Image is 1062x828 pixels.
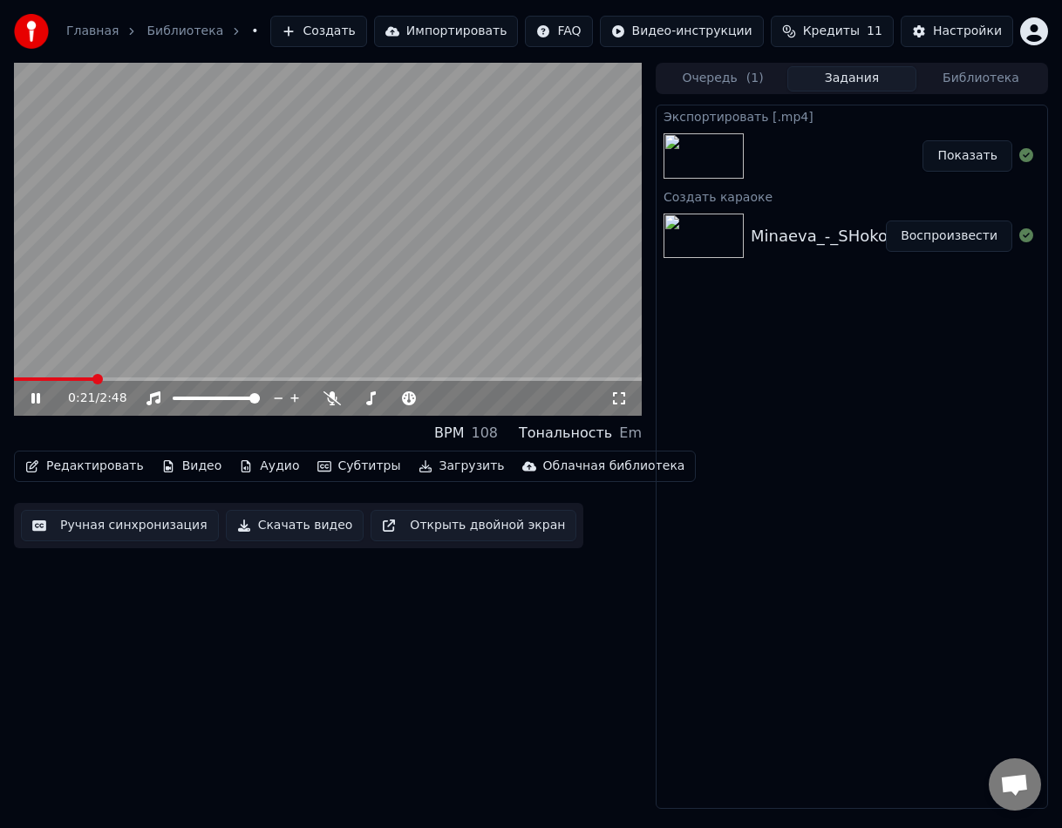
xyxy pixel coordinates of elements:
[867,23,882,40] span: 11
[154,454,229,478] button: Видео
[787,66,916,92] button: Задания
[989,758,1041,811] a: Открытый чат
[66,23,259,40] nav: breadcrumb
[412,454,512,478] button: Загрузить
[916,66,1045,92] button: Библиотека
[600,16,764,47] button: Видео-инструкции
[886,221,1012,252] button: Воспроизвести
[657,105,1047,126] div: Экспортировать [.mp4]
[901,16,1013,47] button: Настройки
[310,454,408,478] button: Субтитры
[658,66,787,92] button: Очередь
[68,390,95,407] span: 0:21
[803,23,860,40] span: Кредиты
[922,140,1012,172] button: Показать
[619,423,642,444] div: Em
[14,14,49,49] img: youka
[434,423,464,444] div: BPM
[99,390,126,407] span: 2:48
[525,16,592,47] button: FAQ
[933,23,1002,40] div: Настройки
[371,510,576,541] button: Открыть двойной экран
[68,390,110,407] div: /
[146,23,223,40] a: Библиотека
[471,423,498,444] div: 108
[751,224,1018,248] div: Minaeva_-_SHokoladka_78058748
[232,454,306,478] button: Аудио
[66,23,119,40] a: Главная
[771,16,894,47] button: Кредиты11
[251,23,258,40] span: •
[21,510,219,541] button: Ручная синхронизация
[226,510,364,541] button: Скачать видео
[657,186,1047,207] div: Создать караоке
[374,16,519,47] button: Импортировать
[270,16,366,47] button: Создать
[543,458,685,475] div: Облачная библиотека
[519,423,612,444] div: Тональность
[746,70,764,87] span: ( 1 )
[18,454,151,478] button: Редактировать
